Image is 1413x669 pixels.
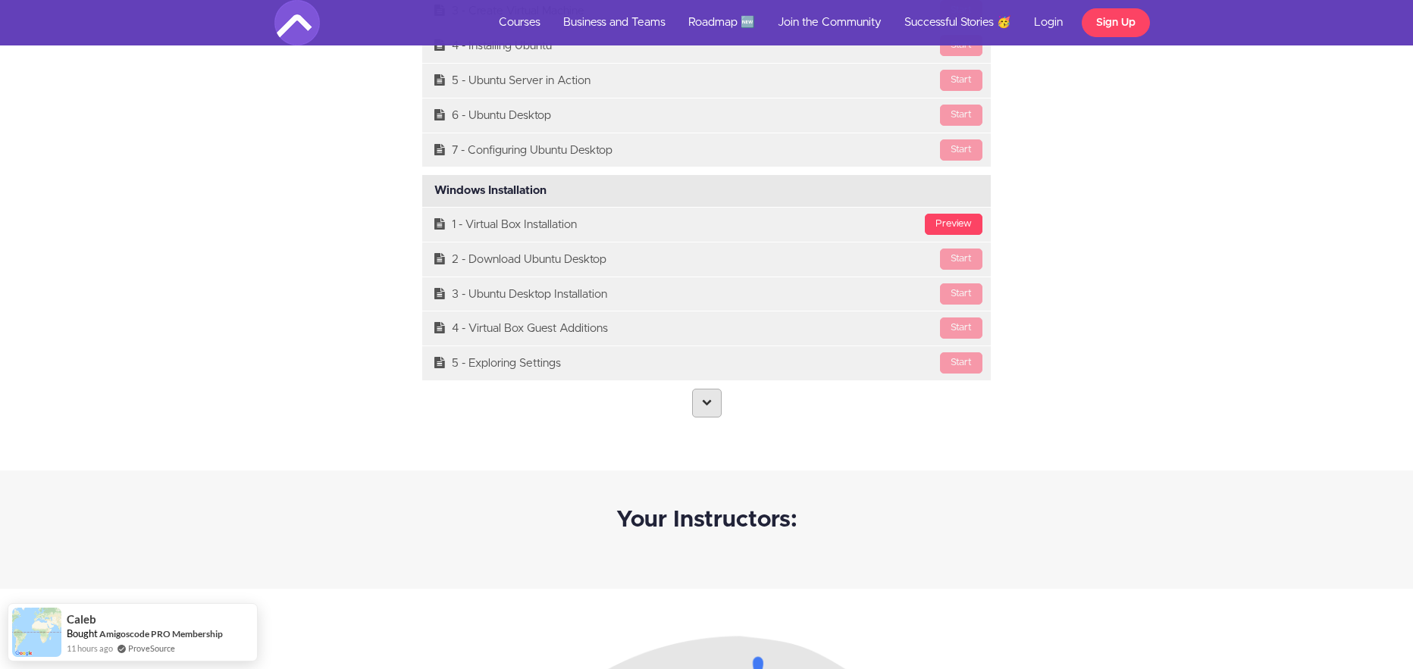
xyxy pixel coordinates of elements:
[940,35,982,56] div: Start
[99,627,223,640] a: Amigoscode PRO Membership
[67,642,113,655] span: 11 hours ago
[940,249,982,270] div: Start
[67,613,96,626] span: Caleb
[422,346,991,380] a: Start5 - Exploring Settings
[422,98,991,133] a: Start6 - Ubuntu Desktop
[128,642,175,655] a: ProveSource
[925,214,982,235] div: Preview
[940,352,982,374] div: Start
[422,29,991,63] a: Start4 - Installing Ubuntu
[422,175,991,207] div: Windows Installation
[67,627,98,639] span: Bought
[616,508,797,531] strong: Your Instructors:
[422,277,991,311] a: Start3 - Ubuntu Desktop Installation
[940,317,982,339] div: Start
[940,105,982,126] div: Start
[1082,8,1150,37] a: Sign Up
[940,283,982,305] div: Start
[422,208,991,242] a: Preview1 - Virtual Box Installation
[422,64,991,98] a: Start5 - Ubuntu Server in Action
[940,139,982,161] div: Start
[940,70,982,91] div: Start
[12,608,61,657] img: provesource social proof notification image
[422,133,991,167] a: Start7 - Configuring Ubuntu Desktop
[422,242,991,277] a: Start2 - Download Ubuntu Desktop
[422,311,991,345] a: Start4 - Virtual Box Guest Additions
